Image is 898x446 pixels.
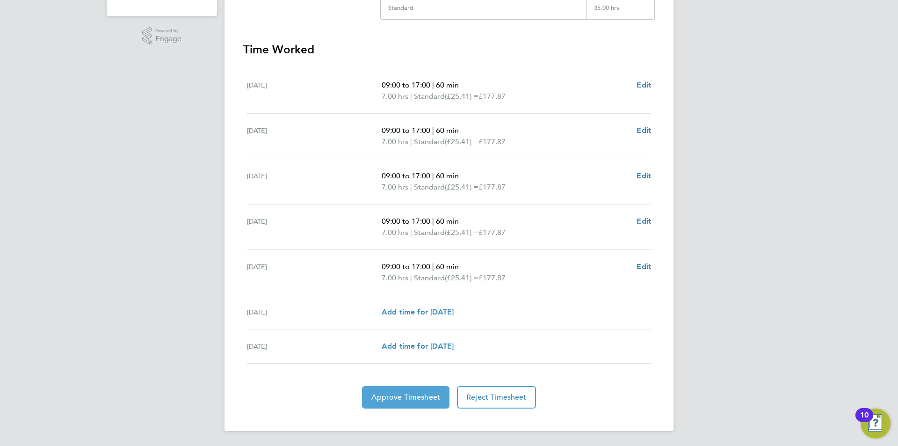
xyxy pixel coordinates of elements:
span: 60 min [436,262,459,271]
span: Edit [637,126,651,135]
div: 35.00 hrs [586,4,654,19]
span: Standard [414,182,445,193]
button: Open Resource Center, 10 new notifications [861,409,891,439]
span: £177.87 [478,228,506,237]
span: (£25.41) = [445,228,478,237]
span: 7.00 hrs [382,137,408,146]
span: | [432,80,434,89]
span: (£25.41) = [445,137,478,146]
span: Standard [414,227,445,238]
span: Approve Timesheet [371,393,440,402]
a: Powered byEngage [142,27,182,45]
span: Edit [637,80,651,89]
span: | [410,137,412,146]
span: Standard [414,136,445,147]
span: 60 min [436,217,459,226]
span: 60 min [436,80,459,89]
a: Add time for [DATE] [382,307,454,318]
div: Standard [388,4,413,12]
span: 7.00 hrs [382,183,408,191]
span: | [432,217,434,226]
span: Add time for [DATE] [382,307,454,316]
span: £177.87 [478,137,506,146]
h3: Time Worked [243,42,655,57]
span: Standard [414,272,445,284]
span: Edit [637,262,651,271]
div: [DATE] [247,307,382,318]
div: [DATE] [247,216,382,238]
span: £177.87 [478,183,506,191]
a: Edit [637,261,651,272]
div: 10 [860,415,869,427]
div: [DATE] [247,80,382,102]
span: | [410,183,412,191]
div: [DATE] [247,125,382,147]
button: Approve Timesheet [362,386,449,409]
span: 09:00 to 17:00 [382,262,430,271]
div: [DATE] [247,170,382,193]
span: Reject Timesheet [466,393,527,402]
span: 09:00 to 17:00 [382,217,430,226]
span: | [410,92,412,101]
span: 7.00 hrs [382,273,408,282]
span: | [432,171,434,180]
span: | [432,262,434,271]
span: (£25.41) = [445,273,478,282]
span: 09:00 to 17:00 [382,126,430,135]
span: Standard [414,91,445,102]
span: 7.00 hrs [382,92,408,101]
a: Add time for [DATE] [382,341,454,352]
span: Powered by [155,27,181,35]
span: Edit [637,217,651,226]
button: Reject Timesheet [457,386,536,409]
span: £177.87 [478,92,506,101]
span: Engage [155,35,181,43]
a: Edit [637,80,651,91]
a: Edit [637,170,651,182]
span: | [410,228,412,237]
span: 09:00 to 17:00 [382,80,430,89]
span: 60 min [436,126,459,135]
span: Add time for [DATE] [382,342,454,351]
span: 60 min [436,171,459,180]
div: [DATE] [247,261,382,284]
span: (£25.41) = [445,183,478,191]
span: 09:00 to 17:00 [382,171,430,180]
div: [DATE] [247,341,382,352]
span: | [432,126,434,135]
a: Edit [637,125,651,136]
a: Edit [637,216,651,227]
span: (£25.41) = [445,92,478,101]
span: Edit [637,171,651,180]
span: 7.00 hrs [382,228,408,237]
span: | [410,273,412,282]
span: £177.87 [478,273,506,282]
